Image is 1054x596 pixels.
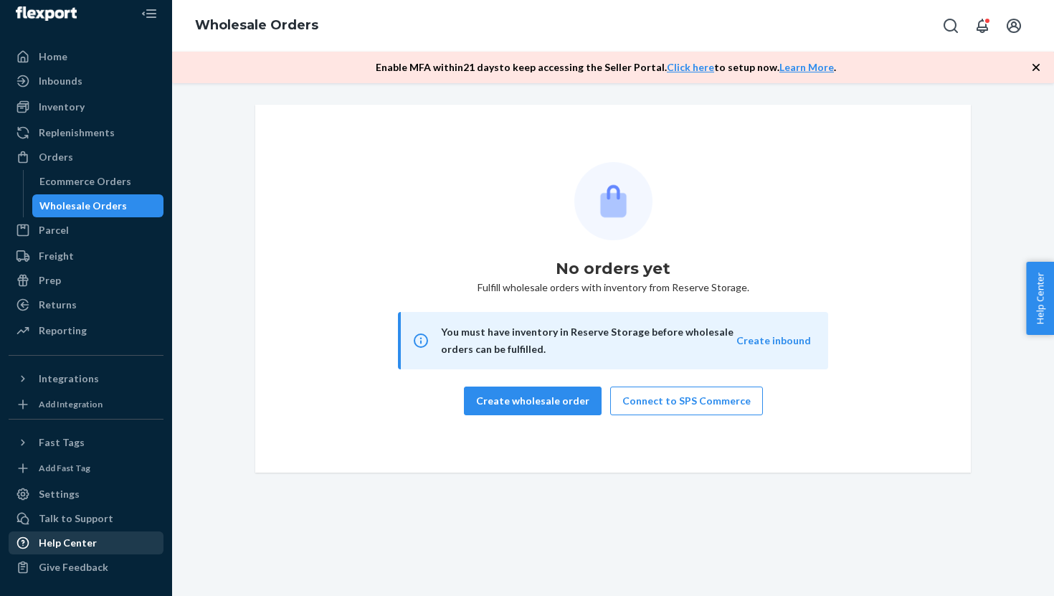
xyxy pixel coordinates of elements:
[39,462,90,474] div: Add Fast Tag
[39,223,69,237] div: Parcel
[32,194,164,217] a: Wholesale Orders
[39,49,67,64] div: Home
[9,319,163,342] a: Reporting
[9,219,163,242] a: Parcel
[39,323,87,338] div: Reporting
[30,10,82,23] span: Support
[39,273,61,288] div: Prep
[39,199,127,213] div: Wholesale Orders
[1026,262,1054,335] button: Help Center
[9,396,163,413] a: Add Integration
[9,431,163,454] button: Fast Tags
[1000,11,1028,40] button: Open account menu
[736,334,811,348] button: Create inbound
[39,174,131,189] div: Ecommerce Orders
[574,162,652,240] img: Empty list
[184,5,330,47] ol: breadcrumbs
[39,150,73,164] div: Orders
[39,511,113,526] div: Talk to Support
[39,536,97,550] div: Help Center
[936,11,965,40] button: Open Search Box
[610,387,763,415] button: Connect to SPS Commerce
[39,100,85,114] div: Inventory
[667,61,714,73] a: Click here
[9,531,163,554] a: Help Center
[32,170,164,193] a: Ecommerce Orders
[464,387,602,415] button: Create wholesale order
[968,11,997,40] button: Open notifications
[39,126,115,140] div: Replenishments
[9,146,163,169] a: Orders
[39,435,85,450] div: Fast Tags
[39,487,80,501] div: Settings
[39,560,108,574] div: Give Feedback
[267,162,959,415] div: Fulfill wholesale orders with inventory from Reserve Storage.
[9,269,163,292] a: Prep
[9,367,163,390] button: Integrations
[9,293,163,316] a: Returns
[9,460,163,477] a: Add Fast Tag
[39,372,99,386] div: Integrations
[9,483,163,506] a: Settings
[9,507,163,530] button: Talk to Support
[9,45,163,68] a: Home
[376,60,836,75] p: Enable MFA within 21 days to keep accessing the Seller Portal. to setup now. .
[9,121,163,144] a: Replenishments
[9,70,163,93] a: Inbounds
[779,61,834,73] a: Learn More
[39,249,74,263] div: Freight
[39,398,103,410] div: Add Integration
[556,257,670,280] h1: No orders yet
[9,95,163,118] a: Inventory
[195,17,318,33] a: Wholesale Orders
[16,6,77,21] img: Flexport logo
[9,556,163,579] button: Give Feedback
[9,245,163,268] a: Freight
[39,298,77,312] div: Returns
[441,323,736,358] div: You must have inventory in Reserve Storage before wholesale orders can be fulfilled.
[39,74,82,88] div: Inbounds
